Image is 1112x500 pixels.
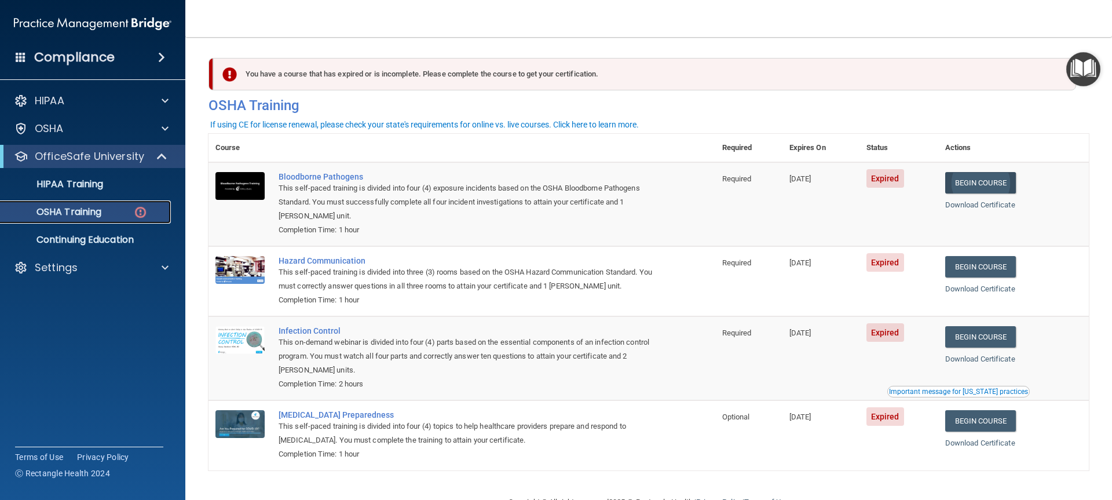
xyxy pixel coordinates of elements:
span: Ⓒ Rectangle Health 2024 [15,468,110,479]
th: Required [715,134,782,162]
div: Completion Time: 1 hour [279,223,657,237]
a: Terms of Use [15,451,63,463]
a: OSHA [14,122,169,136]
th: Course [209,134,272,162]
div: Completion Time: 1 hour [279,293,657,307]
p: OfficeSafe University [35,149,144,163]
div: This self-paced training is divided into four (4) topics to help healthcare providers prepare and... [279,419,657,447]
a: Hazard Communication [279,256,657,265]
th: Status [859,134,938,162]
a: Begin Course [945,172,1016,194]
th: Expires On [782,134,859,162]
span: Expired [866,169,904,188]
button: Open Resource Center [1066,52,1100,86]
span: [DATE] [789,413,811,421]
p: Continuing Education [8,234,166,246]
a: Begin Course [945,410,1016,432]
div: This on-demand webinar is divided into four (4) parts based on the essential components of an inf... [279,335,657,377]
th: Actions [938,134,1089,162]
a: Begin Course [945,256,1016,278]
img: exclamation-circle-solid-danger.72ef9ffc.png [222,67,237,82]
p: OSHA [35,122,64,136]
div: Important message for [US_STATE] practices [889,388,1028,395]
p: Settings [35,261,78,275]
h4: Compliance [34,49,115,65]
span: Expired [866,323,904,342]
span: Required [722,174,752,183]
span: [DATE] [789,329,811,337]
a: Begin Course [945,326,1016,348]
h4: OSHA Training [209,97,1089,114]
p: HIPAA [35,94,64,108]
a: Privacy Policy [77,451,129,463]
img: danger-circle.6113f641.png [133,205,148,220]
a: [MEDICAL_DATA] Preparedness [279,410,657,419]
div: This self-paced training is divided into three (3) rooms based on the OSHA Hazard Communication S... [279,265,657,293]
span: Required [722,258,752,267]
a: Bloodborne Pathogens [279,172,657,181]
a: Download Certificate [945,200,1015,209]
img: PMB logo [14,12,171,35]
a: HIPAA [14,94,169,108]
button: If using CE for license renewal, please check your state's requirements for online vs. live cours... [209,119,641,130]
span: Expired [866,407,904,426]
a: Download Certificate [945,355,1015,363]
p: HIPAA Training [8,178,103,190]
span: [DATE] [789,174,811,183]
div: Completion Time: 1 hour [279,447,657,461]
p: OSHA Training [8,206,101,218]
a: Settings [14,261,169,275]
a: Download Certificate [945,284,1015,293]
span: [DATE] [789,258,811,267]
a: OfficeSafe University [14,149,168,163]
span: Expired [866,253,904,272]
a: Download Certificate [945,439,1015,447]
div: You have a course that has expired or is incomplete. Please complete the course to get your certi... [213,58,1076,90]
span: Required [722,329,752,337]
a: Infection Control [279,326,657,335]
div: If using CE for license renewal, please check your state's requirements for online vs. live cours... [210,121,639,129]
span: Optional [722,413,750,421]
div: Completion Time: 2 hours [279,377,657,391]
div: This self-paced training is divided into four (4) exposure incidents based on the OSHA Bloodborne... [279,181,657,223]
button: Read this if you are a dental practitioner in the state of CA [887,386,1030,397]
